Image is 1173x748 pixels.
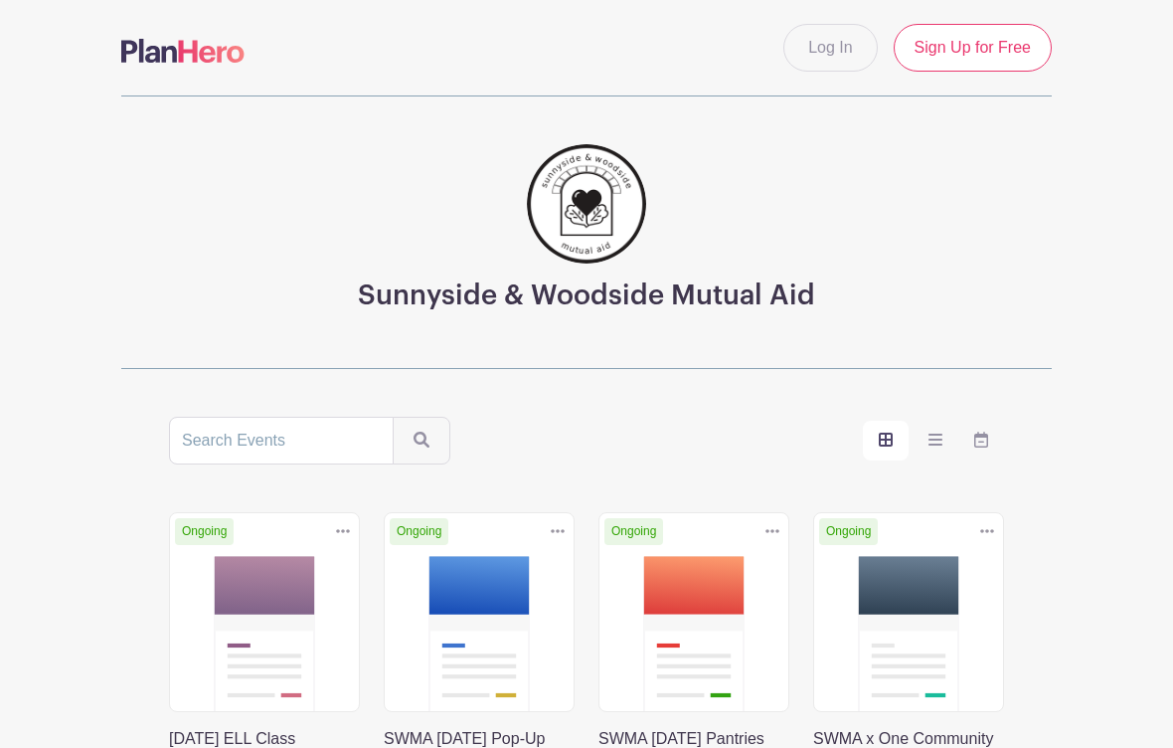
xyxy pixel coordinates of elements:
[358,280,815,312] h3: Sunnyside & Woodside Mutual Aid
[527,144,646,264] img: 256.png
[121,39,245,63] img: logo-507f7623f17ff9eddc593b1ce0a138ce2505c220e1c5a4e2b4648c50719b7d32.svg
[783,24,877,72] a: Log In
[894,24,1052,72] a: Sign Up for Free
[169,417,394,465] input: Search Events
[863,421,1004,461] div: order and view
